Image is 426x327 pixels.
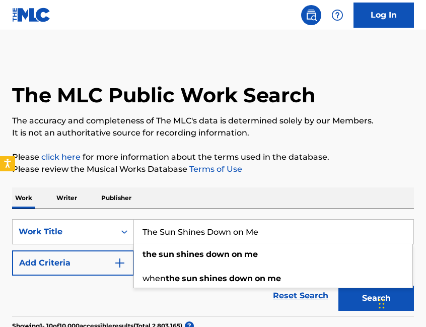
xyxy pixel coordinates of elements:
img: search [305,9,317,21]
img: 9d2ae6d4665cec9f34b9.svg [114,257,126,269]
p: Please review the Musical Works Database [12,163,414,175]
strong: down [229,274,253,283]
strong: shines [176,249,204,259]
img: MLC Logo [12,8,51,22]
a: Terms of Use [187,164,242,174]
strong: shines [199,274,227,283]
button: Add Criteria [12,250,134,276]
strong: sun [182,274,197,283]
p: Work [12,187,35,209]
strong: on [232,249,242,259]
strong: me [267,274,281,283]
button: Search [338,286,414,311]
a: Public Search [301,5,321,25]
strong: me [244,249,258,259]
a: Log In [353,3,414,28]
h1: The MLC Public Work Search [12,83,316,108]
p: Please for more information about the terms used in the database. [12,151,414,163]
strong: the [166,274,180,283]
p: The accuracy and completeness of The MLC's data is determined solely by our Members. [12,115,414,127]
p: It is not an authoritative source for recording information. [12,127,414,139]
div: Drag [379,289,385,319]
iframe: Chat Widget [376,279,426,327]
div: Help [327,5,347,25]
strong: on [255,274,265,283]
p: Writer [53,187,80,209]
form: Search Form [12,219,414,316]
strong: down [206,249,230,259]
div: Work Title [19,226,109,238]
p: Publisher [98,187,134,209]
strong: the [143,249,157,259]
strong: sun [159,249,174,259]
a: Reset Search [268,285,333,307]
img: help [331,9,343,21]
span: when [143,274,166,283]
a: click here [41,152,81,162]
